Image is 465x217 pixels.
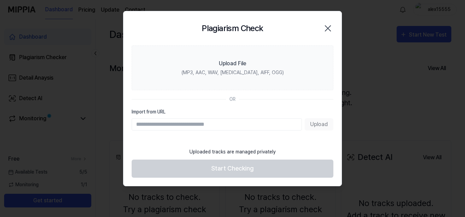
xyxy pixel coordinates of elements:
[185,144,280,160] div: Uploaded tracks are managed privately
[219,59,246,68] div: Upload File
[132,108,333,116] label: Import from URL
[229,96,236,103] div: OR
[182,69,284,76] div: (MP3, AAC, WAV, [MEDICAL_DATA], AIFF, OGG)
[202,22,263,35] h2: Plagiarism Check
